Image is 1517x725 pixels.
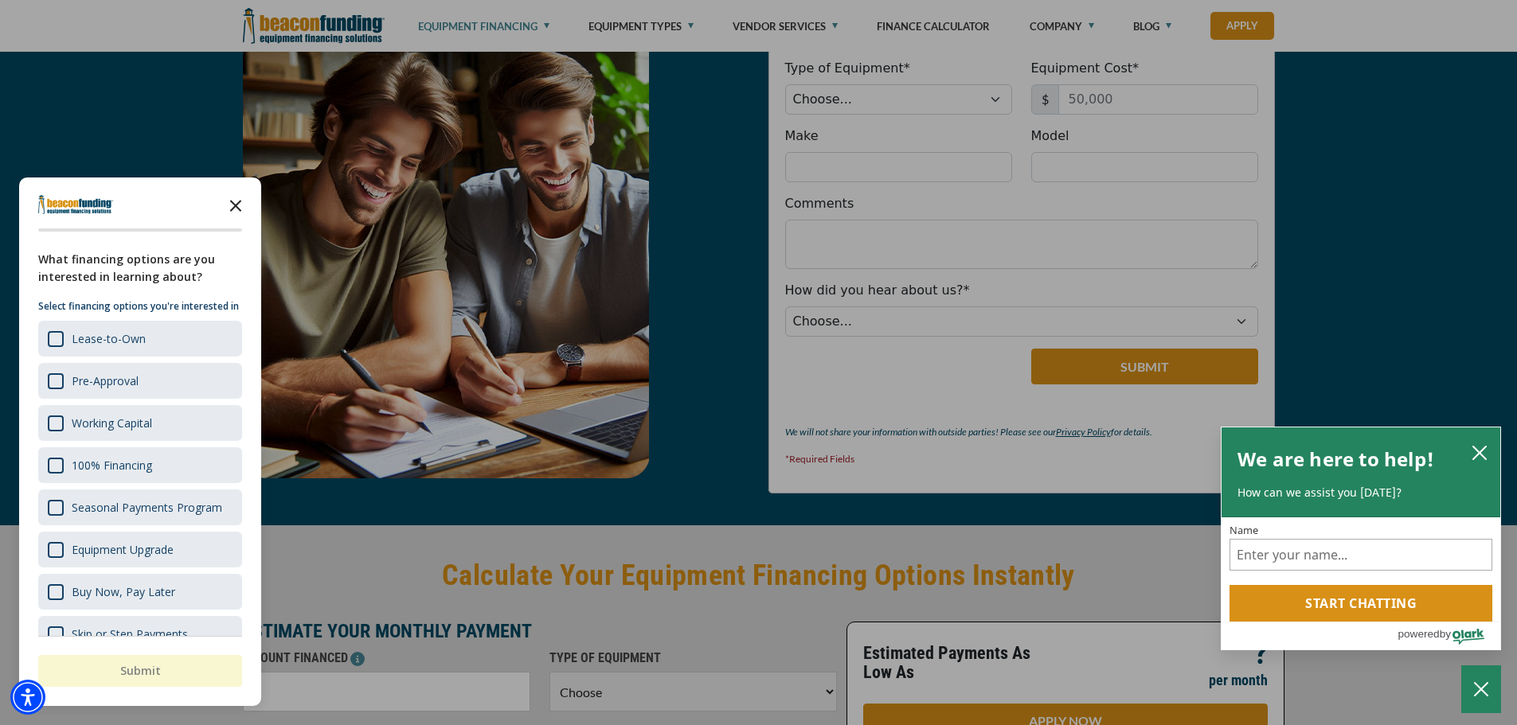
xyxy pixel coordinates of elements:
div: olark chatbox [1221,427,1501,651]
div: Equipment Upgrade [72,542,174,557]
button: Close the survey [220,189,252,220]
div: What financing options are you interested in learning about? [38,251,242,286]
div: Accessibility Menu [10,680,45,715]
span: powered [1398,624,1439,644]
label: Name [1230,525,1492,536]
div: Pre-Approval [38,363,242,399]
div: Lease-to-Own [38,321,242,357]
button: Submit [38,655,242,687]
p: How can we assist you [DATE]? [1237,485,1484,501]
a: Powered by Olark [1398,622,1500,649]
input: Name [1230,539,1492,571]
div: Buy Now, Pay Later [38,574,242,610]
div: Survey [19,177,261,706]
span: by [1440,624,1451,644]
div: Skip or Step Payments [38,616,242,652]
div: Working Capital [38,405,242,441]
div: Working Capital [72,415,152,431]
div: 100% Financing [72,458,152,473]
h2: We are here to help! [1237,443,1434,475]
div: Seasonal Payments Program [38,489,242,525]
div: Seasonal Payments Program [72,500,222,515]
div: Pre-Approval [72,373,139,388]
button: Close Chatbox [1461,665,1501,713]
div: Buy Now, Pay Later [72,584,175,599]
div: Lease-to-Own [72,331,146,346]
p: Select financing options you're interested in [38,298,242,314]
div: 100% Financing [38,447,242,483]
div: Skip or Step Payments [72,626,188,641]
button: close chatbox [1467,441,1492,463]
div: Equipment Upgrade [38,532,242,567]
img: Company logo [38,195,113,214]
button: Start chatting [1230,585,1492,622]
